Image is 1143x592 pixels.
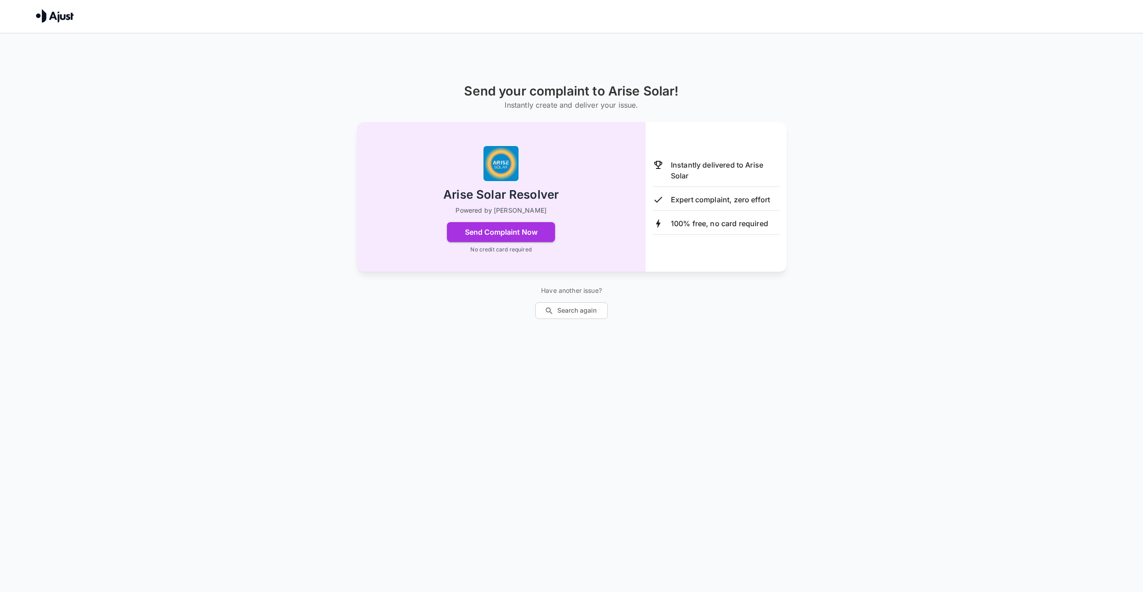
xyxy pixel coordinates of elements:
[470,246,531,254] p: No credit card required
[443,187,559,203] h2: Arise Solar Resolver
[36,9,74,23] img: Ajust
[464,99,679,111] h6: Instantly create and deliver your issue.
[535,302,608,319] button: Search again
[671,159,779,181] p: Instantly delivered to Arise Solar
[535,286,608,295] p: Have another issue?
[671,218,768,229] p: 100% free, no card required
[671,194,770,205] p: Expert complaint, zero effort
[455,206,546,215] p: Powered by [PERSON_NAME]
[464,84,679,99] h1: Send your complaint to Arise Solar!
[447,222,555,242] button: Send Complaint Now
[483,146,519,182] img: Arise Solar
